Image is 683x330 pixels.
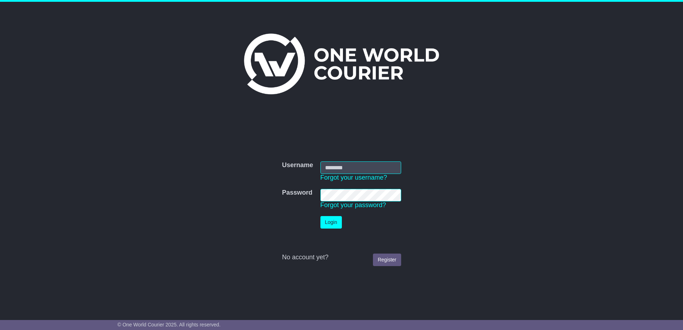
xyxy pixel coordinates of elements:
a: Forgot your username? [320,174,387,181]
label: Password [282,189,312,197]
button: Login [320,216,342,229]
label: Username [282,161,313,169]
span: © One World Courier 2025. All rights reserved. [118,322,221,327]
img: One World [244,34,439,94]
a: Forgot your password? [320,201,386,209]
div: No account yet? [282,254,401,261]
a: Register [373,254,401,266]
